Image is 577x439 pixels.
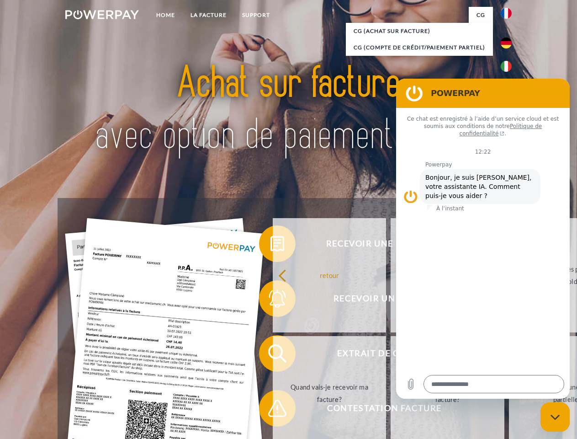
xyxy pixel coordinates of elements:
button: Extrait de compte [259,335,497,372]
img: title-powerpay_fr.svg [87,44,490,175]
div: Jusqu'à quand dois-je payer ma facture? [396,381,499,406]
a: Home [148,7,183,23]
button: Recevoir un rappel? [259,280,497,317]
img: fr [501,8,512,19]
button: Contestation Facture [259,390,497,427]
iframe: Fenêtre de messagerie [396,79,570,399]
img: logo-powerpay-white.svg [65,10,139,19]
a: CG [469,7,493,23]
img: it [501,61,512,72]
iframe: Bouton de lancement de la fenêtre de messagerie, conversation en cours [540,402,570,432]
div: retour [278,269,381,281]
div: Quand vais-je recevoir ma facture? [278,381,381,406]
a: CG (Compte de crédit/paiement partiel) [346,39,493,56]
a: LA FACTURE [183,7,234,23]
a: Support [234,7,278,23]
img: de [501,37,512,48]
button: Recevoir une facture ? [259,225,497,262]
a: CG (achat sur facture) [346,23,493,39]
